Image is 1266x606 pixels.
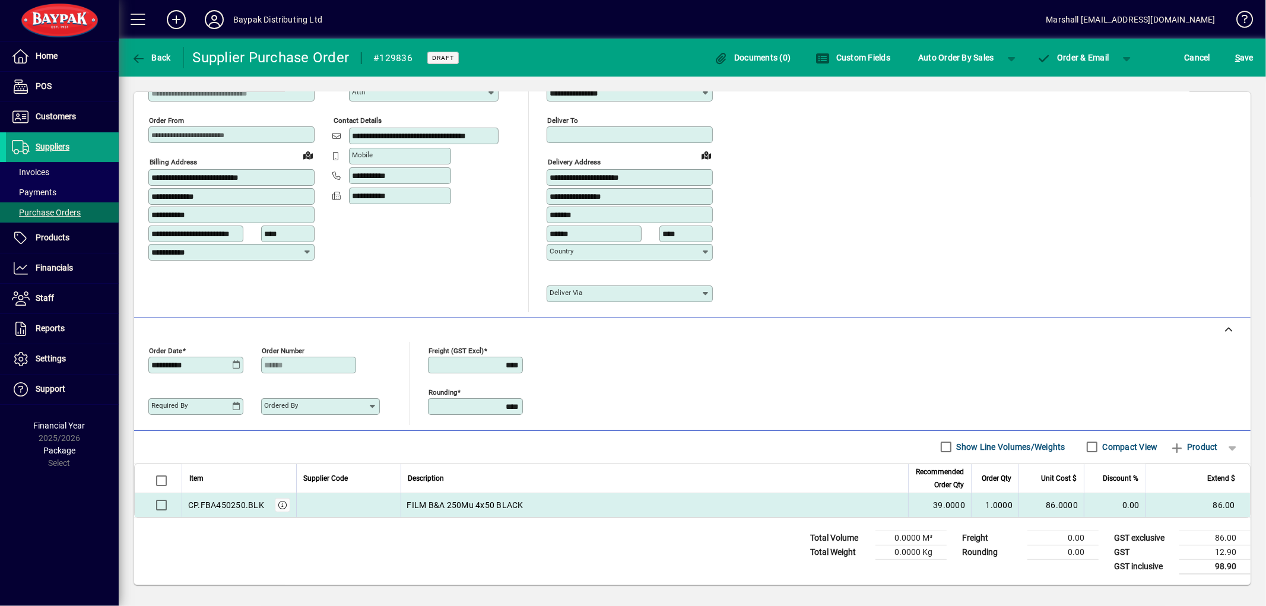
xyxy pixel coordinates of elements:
span: Product [1170,437,1218,456]
mat-label: Deliver via [550,288,582,297]
div: CP.FBA450250.BLK [188,499,264,511]
a: Financials [6,253,119,283]
span: Home [36,51,58,61]
mat-label: Freight (GST excl) [429,346,484,354]
span: Settings [36,354,66,363]
a: Reports [6,314,119,344]
span: POS [36,81,52,91]
span: Description [408,472,445,485]
a: View on map [299,145,318,164]
a: Products [6,223,119,253]
mat-label: Order date [149,346,182,354]
a: View on map [697,145,716,164]
span: Supplier Code [304,472,348,485]
span: Products [36,233,69,242]
a: Invoices [6,162,119,182]
td: 0.0000 M³ [875,531,947,545]
span: Support [36,384,65,394]
button: Order & Email [1031,47,1115,68]
td: 86.0000 [1018,493,1084,517]
button: Profile [195,9,233,30]
td: 0.00 [1027,531,1099,545]
span: Auto Order By Sales [918,48,994,67]
button: Cancel [1182,47,1214,68]
span: Custom Fields [816,53,890,62]
mat-label: Required by [151,401,188,410]
span: Purchase Orders [12,208,81,217]
a: Staff [6,284,119,313]
span: Suppliers [36,142,69,151]
td: 86.00 [1146,493,1250,517]
td: GST exclusive [1108,531,1179,545]
a: Settings [6,344,119,374]
span: Financials [36,263,73,272]
label: Show Line Volumes/Weights [954,441,1065,453]
span: Payments [12,188,56,197]
td: 1.0000 [971,493,1018,517]
span: Documents (0) [714,53,791,62]
td: 86.00 [1179,531,1251,545]
button: Back [128,47,174,68]
mat-label: Order number [262,346,304,354]
span: Unit Cost $ [1041,472,1077,485]
button: Add [157,9,195,30]
mat-label: Order from [149,116,184,125]
mat-label: Attn [352,88,365,96]
td: Rounding [956,545,1027,559]
span: Financial Year [34,421,85,430]
a: Home [6,42,119,71]
span: Recommended Order Qty [916,465,964,491]
a: Knowledge Base [1227,2,1251,41]
span: Order Qty [982,472,1011,485]
span: Draft [432,54,454,62]
a: Purchase Orders [6,202,119,223]
div: Supplier Purchase Order [193,48,350,67]
button: Auto Order By Sales [912,47,1000,68]
mat-label: Mobile [352,151,373,159]
span: Cancel [1185,48,1211,67]
span: ave [1235,48,1254,67]
a: POS [6,72,119,101]
td: 12.90 [1179,545,1251,559]
span: Back [131,53,171,62]
a: Payments [6,182,119,202]
mat-label: Rounding [429,388,457,396]
td: 0.0000 Kg [875,545,947,559]
td: GST inclusive [1108,559,1179,574]
td: 98.90 [1179,559,1251,574]
span: Invoices [12,167,49,177]
span: Staff [36,293,54,303]
td: 39.0000 [908,493,971,517]
span: Reports [36,323,65,333]
a: Customers [6,102,119,132]
a: Support [6,375,119,404]
span: Customers [36,112,76,121]
span: FILM B&A 250Mu 4x50 BLACK [407,499,523,511]
td: Total Volume [804,531,875,545]
button: Documents (0) [711,47,794,68]
td: 0.00 [1084,493,1146,517]
span: Package [43,446,75,455]
div: Marshall [EMAIL_ADDRESS][DOMAIN_NAME] [1046,10,1216,29]
button: Save [1232,47,1257,68]
button: Product [1164,436,1224,458]
span: Extend $ [1207,472,1235,485]
label: Compact View [1100,441,1158,453]
button: Custom Fields [813,47,893,68]
mat-label: Country [550,247,573,255]
span: Order & Email [1037,53,1109,62]
mat-label: Ordered by [264,401,298,410]
span: Discount % [1103,472,1138,485]
span: Item [189,472,204,485]
mat-label: Deliver To [547,116,578,125]
td: Freight [956,531,1027,545]
span: S [1235,53,1240,62]
div: #129836 [373,49,413,68]
td: GST [1108,545,1179,559]
app-page-header-button: Back [119,47,184,68]
div: Baypak Distributing Ltd [233,10,322,29]
td: 0.00 [1027,545,1099,559]
td: Total Weight [804,545,875,559]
